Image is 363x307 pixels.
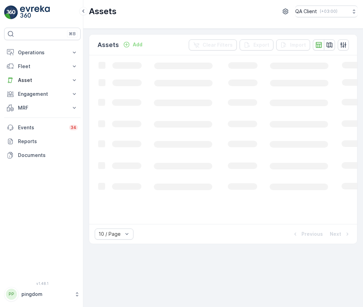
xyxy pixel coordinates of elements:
[6,289,17,300] div: PP
[4,46,81,59] button: Operations
[295,6,357,17] button: QA Client(+03:00)
[20,6,50,19] img: logo_light-DOdMpM7g.png
[301,231,323,238] p: Previous
[18,91,67,97] p: Engagement
[4,101,81,115] button: MRF
[291,230,324,238] button: Previous
[189,39,237,50] button: Clear Filters
[18,152,78,159] p: Documents
[120,40,145,49] button: Add
[320,9,337,14] p: ( +03:00 )
[4,73,81,87] button: Asset
[253,41,269,48] p: Export
[240,39,273,50] button: Export
[97,40,119,50] p: Assets
[329,230,352,238] button: Next
[18,77,67,84] p: Asset
[276,39,310,50] button: Import
[290,41,306,48] p: Import
[18,138,78,145] p: Reports
[69,31,76,37] p: ⌘B
[18,104,67,111] p: MRF
[71,125,76,130] p: 34
[4,287,81,301] button: PPpingdom
[4,148,81,162] a: Documents
[4,6,18,19] img: logo
[21,291,71,298] p: pingdom
[133,41,142,48] p: Add
[203,41,233,48] p: Clear Filters
[4,87,81,101] button: Engagement
[330,231,341,238] p: Next
[4,134,81,148] a: Reports
[4,59,81,73] button: Fleet
[18,124,65,131] p: Events
[89,6,117,17] p: Assets
[18,63,67,70] p: Fleet
[295,8,317,15] p: QA Client
[4,121,81,134] a: Events34
[4,281,81,286] span: v 1.48.1
[18,49,67,56] p: Operations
